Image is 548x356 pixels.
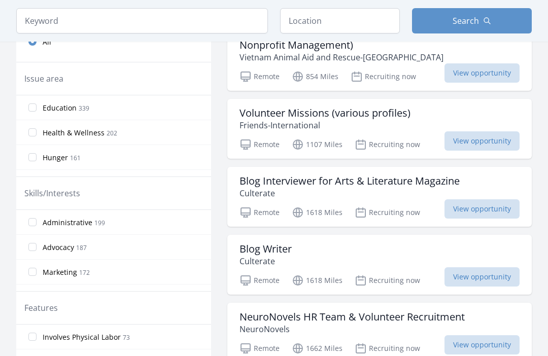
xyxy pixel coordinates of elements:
p: Remote [239,71,280,83]
p: Remote [239,343,280,355]
p: 1107 Miles [292,139,342,151]
span: 73 [123,334,130,342]
span: View opportunity [444,64,520,83]
span: View opportunity [444,336,520,355]
a: Blog Writer Culterate Remote 1618 Miles Recruiting now View opportunity [227,235,532,295]
span: Advocacy [43,243,74,253]
input: Hunger 161 [28,154,37,162]
span: View opportunity [444,200,520,219]
a: Volunteer Missions (various profiles) Friends-International Remote 1107 Miles Recruiting now View... [227,99,532,159]
p: 1662 Miles [292,343,342,355]
p: 1618 Miles [292,207,342,219]
p: NeuroNovels [239,324,465,336]
legend: Issue area [24,73,63,85]
span: View opportunity [444,268,520,287]
span: 202 [107,129,117,138]
span: Health & Wellness [43,128,105,138]
p: Remote [239,275,280,287]
input: Marketing 172 [28,268,37,276]
input: Advocacy 187 [28,243,37,252]
input: Education 339 [28,104,37,112]
span: Education [43,103,77,114]
span: View opportunity [444,132,520,151]
span: 161 [70,154,81,163]
p: Recruiting now [351,71,416,83]
p: Vietnam Animal Aid and Rescue-[GEOGRAPHIC_DATA] [239,52,520,64]
p: Recruiting now [355,343,420,355]
legend: Skills/Interests [24,188,80,200]
input: Keyword [16,8,268,33]
span: 199 [94,219,105,228]
span: Involves Physical Labor [43,333,121,343]
p: Culterate [239,256,292,268]
span: All [43,38,51,48]
legend: Features [24,302,58,314]
span: 172 [79,269,90,277]
input: Administrative 199 [28,219,37,227]
input: Involves Physical Labor 73 [28,333,37,341]
p: Recruiting now [355,207,420,219]
h3: Blog Interviewer for Arts & Literature Magazine [239,175,460,188]
p: Recruiting now [355,139,420,151]
a: All [16,32,211,52]
span: Marketing [43,268,77,278]
span: 339 [79,104,89,113]
span: Hunger [43,153,68,163]
p: Recruiting now [355,275,420,287]
p: Friends-International [239,120,410,132]
a: Fully Remote (globally) Internship Volunteer (Unpaid) - Animal Rights Advocacy (Fund Development,... [227,7,532,91]
h3: Blog Writer [239,243,292,256]
span: Search [453,15,479,27]
p: Remote [239,207,280,219]
a: Blog Interviewer for Arts & Literature Magazine Culterate Remote 1618 Miles Recruiting now View o... [227,167,532,227]
p: 854 Miles [292,71,338,83]
span: Administrative [43,218,92,228]
p: Remote [239,139,280,151]
button: Search [412,8,532,33]
input: Location [280,8,400,33]
input: Health & Wellness 202 [28,129,37,137]
h3: NeuroNovels HR Team & Volunteer Recruitment [239,311,465,324]
p: 1618 Miles [292,275,342,287]
p: Culterate [239,188,460,200]
span: 187 [76,244,87,253]
h3: Volunteer Missions (various profiles) [239,108,410,120]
